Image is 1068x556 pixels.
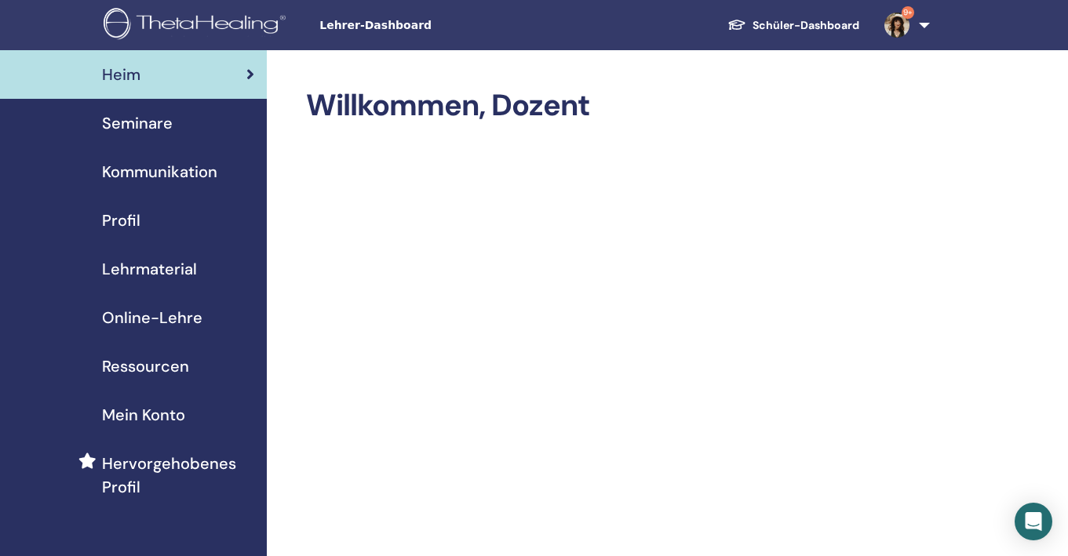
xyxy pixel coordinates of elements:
img: logo.png [104,8,291,43]
span: Ressourcen [102,354,189,378]
span: Profil [102,209,140,232]
div: Open Intercom Messenger [1015,503,1052,540]
span: Mein Konto [102,403,185,427]
span: Lehrer-Dashboard [319,17,555,34]
h2: Willkommen, Dozent [306,88,927,124]
img: graduation-cap-white.svg [727,18,746,31]
a: Schüler-Dashboard [715,11,872,40]
span: 9+ [902,6,914,19]
span: Hervorgehobenes Profil [102,452,254,499]
span: Heim [102,63,140,86]
span: Online-Lehre [102,306,202,329]
span: Seminare [102,111,173,135]
span: Kommunikation [102,160,217,184]
img: default.jpg [884,13,909,38]
span: Lehrmaterial [102,257,197,281]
